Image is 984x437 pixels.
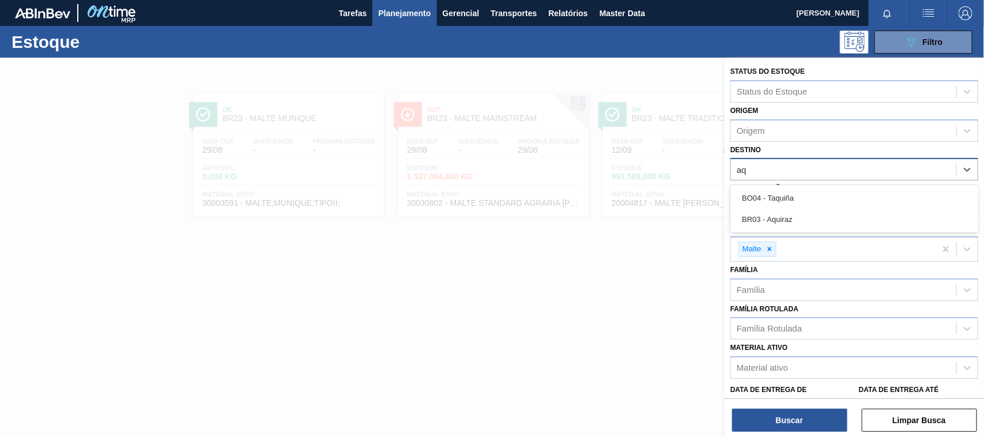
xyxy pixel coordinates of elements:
label: Destino [730,146,761,154]
div: Malte [739,242,763,257]
button: Filtro [874,31,972,54]
label: Origem [730,107,759,115]
label: Família Rotulada [730,305,798,313]
div: Material ativo [737,363,788,373]
span: Transportes [491,6,537,20]
img: TNhmsLtSVTkK8tSr43FrP2fwEKptu5GPRR3wAAAABJRU5ErkJggg== [15,8,70,18]
span: Planejamento [378,6,431,20]
div: Pogramando: nenhum usuário selecionado [840,31,869,54]
label: Família [730,266,758,274]
button: Notificações [869,5,906,21]
span: Master Data [600,6,645,20]
div: Família [737,285,765,295]
span: Filtro [923,37,943,47]
span: Gerencial [443,6,480,20]
div: Família Rotulada [737,324,802,334]
div: Status do Estoque [737,86,808,96]
div: Origem [737,126,765,135]
label: Material ativo [730,344,788,352]
label: Status do Estoque [730,67,805,76]
label: Data de Entrega até [859,386,939,394]
img: userActions [922,6,936,20]
img: Logout [959,6,972,20]
span: Relatórios [548,6,587,20]
div: BR03 - Aquiraz [730,209,978,230]
label: Data de Entrega de [730,386,807,394]
label: Coordenação [730,184,786,193]
span: Tarefas [339,6,367,20]
div: BO04 - Taquiña [730,187,978,209]
h1: Estoque [12,35,180,48]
